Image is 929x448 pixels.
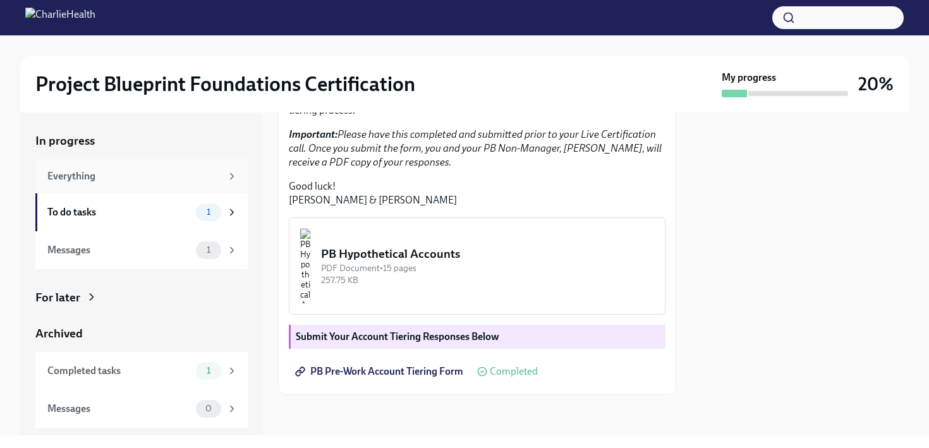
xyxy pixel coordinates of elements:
div: For later [35,289,80,306]
div: To do tasks [47,205,191,219]
img: CharlieHealth [25,8,95,28]
img: PB Hypothetical Accounts [300,228,311,304]
strong: Submit Your Account Tiering Responses Below [296,330,499,342]
div: Messages [47,402,191,416]
div: Messages [47,243,191,257]
div: PDF Document • 15 pages [321,262,655,274]
a: Messages1 [35,231,248,269]
span: Completed [490,366,538,377]
div: PB Hypothetical Accounts [321,246,655,262]
a: Everything [35,159,248,193]
h2: Project Blueprint Foundations Certification [35,71,415,97]
button: PB Hypothetical AccountsPDF Document•15 pages257.75 KB [289,217,665,315]
a: PB Pre-Work Account Tiering Form [289,359,472,384]
a: To do tasks1 [35,193,248,231]
span: 1 [199,366,218,375]
a: For later [35,289,248,306]
h3: 20% [858,73,894,95]
em: Please have this completed and submitted prior to your Live Certification call. Once you submit t... [289,128,662,168]
a: Completed tasks1 [35,352,248,390]
span: 0 [198,404,219,413]
span: PB Pre-Work Account Tiering Form [298,365,463,378]
span: 1 [199,207,218,217]
div: Completed tasks [47,364,191,378]
a: Archived [35,325,248,342]
p: Good luck! [PERSON_NAME] & [PERSON_NAME] [289,179,665,207]
strong: My progress [722,71,776,85]
strong: Important: [289,128,337,140]
div: Everything [47,169,221,183]
span: 1 [199,245,218,255]
div: 257.75 KB [321,274,655,286]
a: Messages0 [35,390,248,428]
a: In progress [35,133,248,149]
